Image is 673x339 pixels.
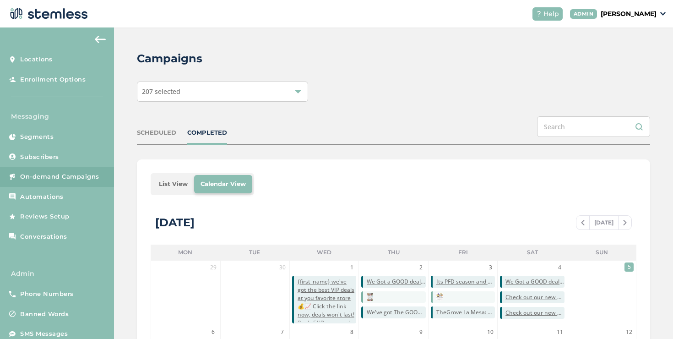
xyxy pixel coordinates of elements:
[660,12,666,16] img: icon_down-arrow-small-66adaf34.svg
[20,55,53,64] span: Locations
[570,9,597,19] div: ADMIN
[20,172,99,181] span: On-demand Campaigns
[194,175,252,193] li: Calendar View
[137,50,202,67] h2: Campaigns
[20,132,54,142] span: Segments
[95,36,106,43] img: icon-arrow-back-accent-c549486e.svg
[142,87,180,96] span: 207 selected
[627,295,673,339] iframe: Chat Widget
[601,9,657,19] p: [PERSON_NAME]
[187,128,227,137] div: COMPLETED
[137,128,176,137] div: SCHEDULED
[20,329,68,339] span: SMS Messages
[537,116,650,137] input: Search
[152,175,194,193] li: List View
[20,192,64,202] span: Automations
[536,11,542,16] img: icon-help-white-03924b79.svg
[20,212,70,221] span: Reviews Setup
[7,5,88,23] img: logo-dark-0685b13c.svg
[20,153,59,162] span: Subscribers
[20,75,86,84] span: Enrollment Options
[20,232,67,241] span: Conversations
[543,9,559,19] span: Help
[20,290,74,299] span: Phone Numbers
[20,310,69,319] span: Banned Words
